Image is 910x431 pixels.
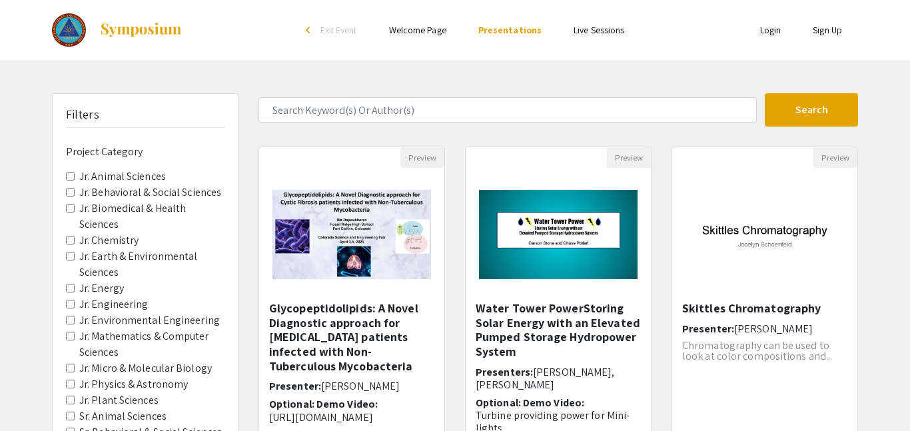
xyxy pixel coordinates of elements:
label: Sr. Animal Sciences [79,408,167,424]
button: Preview [400,147,444,168]
span: [PERSON_NAME], [PERSON_NAME] [476,365,615,392]
a: Login [760,24,781,36]
label: Jr. Plant Sciences [79,392,159,408]
label: Jr. Biomedical & Health Sciences [79,201,225,232]
label: Jr. Mathematics & Computer Sciences [79,328,225,360]
button: Preview [607,147,651,168]
p: [URL][DOMAIN_NAME] [269,411,434,424]
span: [PERSON_NAME] [321,379,400,393]
span: Chromatography can be used to look at color compositions and... [682,338,832,363]
label: Jr. Energy [79,280,124,296]
span: Optional: Demo Video: [269,397,378,411]
label: Jr. Engineering [79,296,149,312]
a: Sign Up [813,24,842,36]
span: Optional: Demo Video: [476,396,584,410]
label: Jr. Physics & Astronomy [79,376,188,392]
h6: Presenter: [269,380,434,392]
img: 2025 Colorado Science and Engineering Fair [52,13,86,47]
a: 2025 Colorado Science and Engineering Fair [52,13,183,47]
img: <p class="ql-align-center"><span style="background-color: transparent; color: rgb(0, 0, 0);">Wate... [466,177,651,292]
h6: Presenters: [476,366,641,391]
h6: Presenter: [682,322,847,335]
div: arrow_back_ios [306,26,314,34]
label: Jr. Micro & Molecular Biology [79,360,212,376]
iframe: Chat [10,371,57,421]
button: Preview [813,147,857,168]
a: Live Sessions [574,24,624,36]
h5: Water Tower PowerStoring Solar Energy with an Elevated Pumped Storage Hydropower System [476,301,641,358]
span: [PERSON_NAME] [734,322,813,336]
img: <p>Skittles Chromatography </p> [672,177,857,292]
h5: Filters [66,107,99,122]
input: Search Keyword(s) Or Author(s) [258,97,757,123]
button: Search [765,93,858,127]
a: Presentations [478,24,542,36]
label: Jr. Environmental Engineering [79,312,220,328]
label: Jr. Earth & Environmental Sciences [79,248,225,280]
h6: Project Category [66,145,225,158]
h5: Skittles Chromatography [682,301,847,316]
span: Exit Event [320,24,357,36]
label: Jr. Animal Sciences [79,169,166,185]
img: Symposium by ForagerOne [99,22,183,38]
label: Jr. Chemistry [79,232,139,248]
h5: Glycopeptidolipids: A Novel Diagnostic approach for [MEDICAL_DATA] patients infected with Non-Tub... [269,301,434,373]
label: Jr. Behavioral & Social Sciences [79,185,221,201]
a: Welcome Page [389,24,446,36]
img: <p class="ql-align-center"><strong style="color: black;">Glycopeptidolipids: A Novel Diagnostic a... [259,177,444,292]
